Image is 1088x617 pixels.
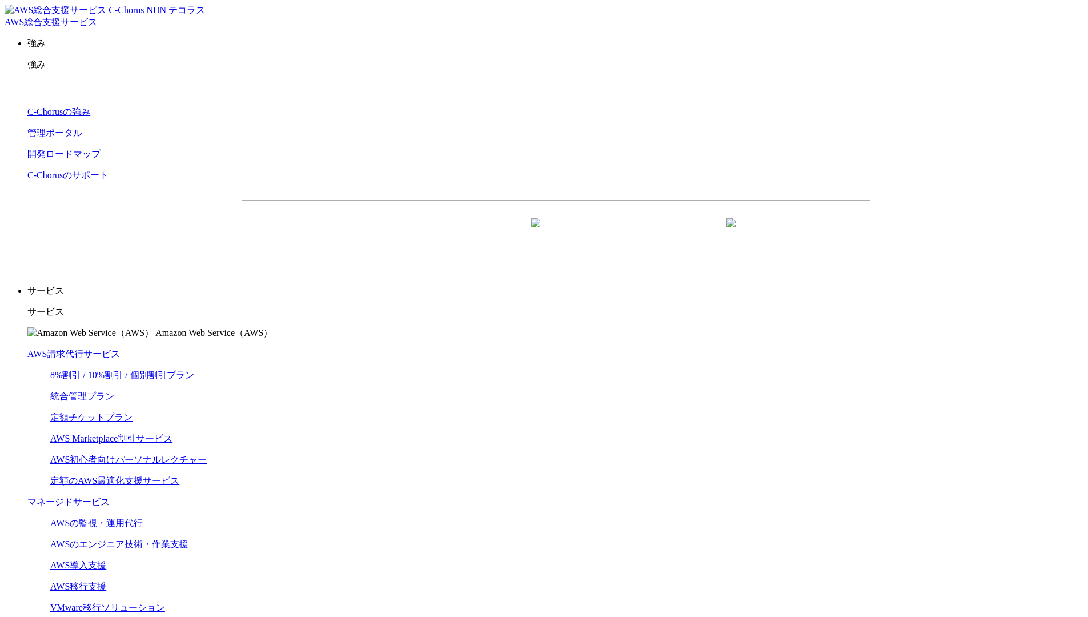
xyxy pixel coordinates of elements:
a: AWS導入支援 [50,560,106,570]
p: 強み [27,59,1083,71]
a: 8%割引 / 10%割引 / 個別割引プラン [50,370,194,380]
a: まずは相談する [561,219,745,247]
a: AWS請求代行サービス [27,349,120,359]
a: AWS移行支援 [50,582,106,591]
img: AWS総合支援サービス C-Chorus [5,5,144,17]
a: 統合管理プラン [50,391,114,401]
a: 資料を請求する [366,219,550,247]
a: 開発ロードマップ [27,149,101,159]
img: 矢印 [726,218,736,248]
span: Amazon Web Service（AWS） [155,328,272,338]
a: AWS初心者向けパーソナルレクチャー [50,455,207,464]
p: サービス [27,285,1083,297]
a: AWSの監視・運用代行 [50,518,143,528]
p: 強み [27,38,1083,50]
a: C-Chorusのサポート [27,170,109,180]
a: AWS Marketplace割引サービス [50,434,172,443]
a: C-Chorusの強み [27,107,90,117]
p: サービス [27,306,1083,318]
a: 定額チケットプラン [50,412,133,422]
a: 定額のAWS最適化支援サービス [50,476,179,486]
img: 矢印 [531,218,540,248]
a: AWS総合支援サービス C-Chorus NHN テコラスAWS総合支援サービス [5,5,205,27]
a: AWSのエンジニア技術・作業支援 [50,539,188,549]
img: Amazon Web Service（AWS） [27,327,154,339]
a: 管理ポータル [27,128,82,138]
a: VMware移行ソリューション [50,603,165,612]
a: マネージドサービス [27,497,110,507]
